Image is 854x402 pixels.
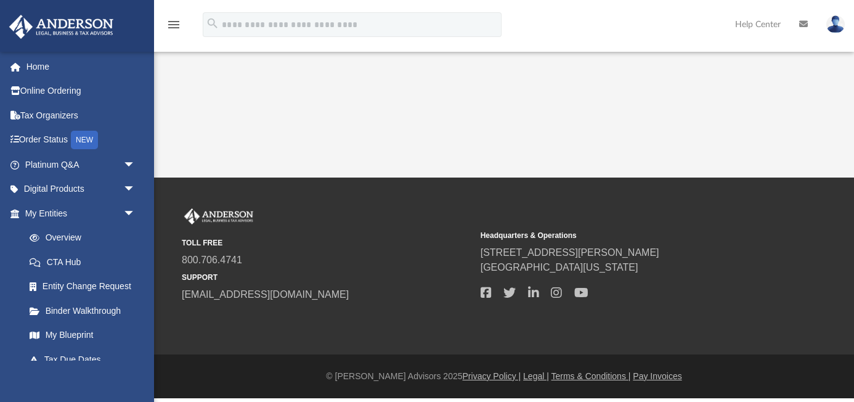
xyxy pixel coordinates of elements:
i: menu [166,17,181,32]
i: search [206,17,219,30]
a: [EMAIL_ADDRESS][DOMAIN_NAME] [182,289,349,300]
small: TOLL FREE [182,237,472,248]
a: [STREET_ADDRESS][PERSON_NAME] [481,247,659,258]
span: arrow_drop_down [123,201,148,226]
a: [GEOGRAPHIC_DATA][US_STATE] [481,262,638,273]
div: © [PERSON_NAME] Advisors 2025 [154,370,854,383]
a: Overview [17,226,154,250]
a: Entity Change Request [17,274,154,299]
a: Legal | [523,371,549,381]
a: Home [9,54,154,79]
a: Online Ordering [9,79,154,104]
a: Digital Productsarrow_drop_down [9,177,154,202]
span: arrow_drop_down [123,152,148,178]
a: menu [166,23,181,32]
a: Privacy Policy | [463,371,521,381]
a: CTA Hub [17,250,154,274]
a: Terms & Conditions | [551,371,631,381]
a: Platinum Q&Aarrow_drop_down [9,152,154,177]
a: My Blueprint [17,323,148,348]
a: Tax Organizers [9,103,154,128]
img: User Pic [826,15,845,33]
img: Anderson Advisors Platinum Portal [6,15,117,39]
a: 800.706.4741 [182,255,242,265]
img: Anderson Advisors Platinum Portal [182,208,256,224]
small: SUPPORT [182,272,472,283]
a: Order StatusNEW [9,128,154,153]
div: NEW [71,131,98,149]
a: Tax Due Dates [17,347,154,372]
a: Binder Walkthrough [17,298,154,323]
a: Pay Invoices [633,371,681,381]
small: Headquarters & Operations [481,230,771,241]
span: arrow_drop_down [123,177,148,202]
a: My Entitiesarrow_drop_down [9,201,154,226]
